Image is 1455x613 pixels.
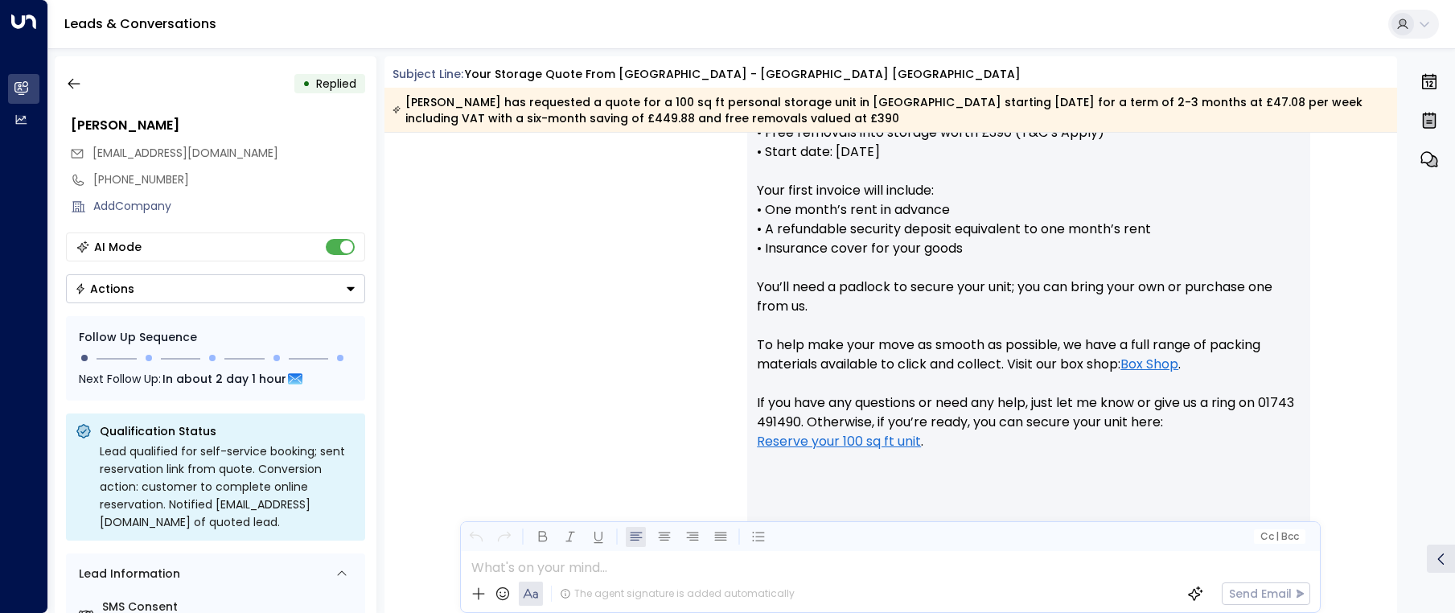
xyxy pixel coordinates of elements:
span: [EMAIL_ADDRESS][DOMAIN_NAME] [92,145,278,161]
div: Lead qualified for self-service booking; sent reservation link from quote. Conversion action: cus... [100,442,356,531]
p: Hi [PERSON_NAME], Here’s your updated quote for a 100 sq ft unit at our [GEOGRAPHIC_DATA] locatio... [757,7,1301,471]
span: Replied [316,76,356,92]
button: Redo [494,527,514,547]
div: • [302,69,310,98]
span: | [1276,531,1279,542]
span: In about 2 day 1 hour [162,370,286,388]
button: Undo [466,527,486,547]
div: [PERSON_NAME] has requested a quote for a 100 sq ft personal storage unit in [GEOGRAPHIC_DATA] st... [393,94,1388,126]
div: Your storage quote from [GEOGRAPHIC_DATA] - [GEOGRAPHIC_DATA] [GEOGRAPHIC_DATA] [465,66,1021,83]
div: Lead Information [73,566,180,582]
span: Cc Bcc [1260,531,1299,542]
div: Actions [75,282,134,296]
span: Subject Line: [393,66,463,82]
div: Button group with a nested menu [66,274,365,303]
a: Reserve your 100 sq ft unit [757,432,921,451]
div: Follow Up Sequence [79,329,352,346]
div: The agent signature is added automatically [560,586,795,601]
div: AI Mode [94,239,142,255]
a: Box Shop [1120,355,1178,374]
div: AddCompany [93,198,365,215]
div: [PHONE_NUMBER] [93,171,365,188]
button: Cc|Bcc [1254,529,1305,545]
button: Actions [66,274,365,303]
a: Leads & Conversations [64,14,216,33]
div: [PERSON_NAME] [71,116,365,135]
div: Next Follow Up: [79,370,352,388]
p: Qualification Status [100,423,356,439]
span: simon.cook1973@gmail.com [92,145,278,162]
